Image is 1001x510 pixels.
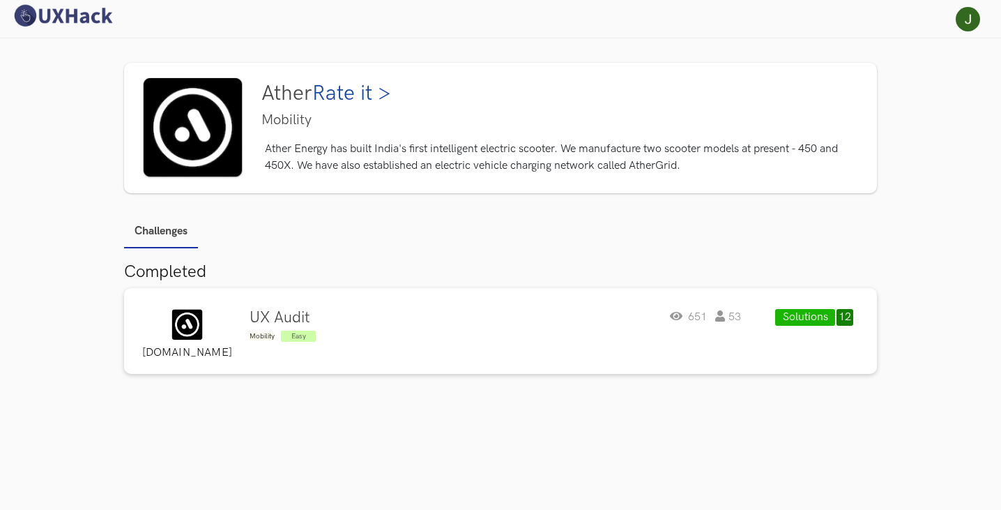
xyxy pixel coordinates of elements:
[124,262,877,283] h3: Completed
[171,309,203,340] img: Ather logo
[670,310,707,324] span: 651
[261,81,391,106] h3: Ather
[312,81,391,106] a: Rate it >
[956,7,980,31] img: Your profile pic
[124,217,198,248] a: Challenges
[836,309,853,326] button: 12
[281,331,316,342] span: Easy
[261,112,391,128] h4: Mobility
[715,310,741,324] span: 53
[135,346,239,360] label: [DOMAIN_NAME]
[142,77,244,179] img: Ather logo
[250,332,275,340] span: Mobility
[250,309,316,327] h4: UX Audit
[135,288,866,374] a: Ather logo[DOMAIN_NAME]UX AuditMobility Easy651 53Solutions12
[10,3,115,28] img: UXHack logo
[265,141,859,174] p: Ather Energy has built India's first intelligent electric scooter. We manufacture two scooter mod...
[775,309,835,326] button: Solutions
